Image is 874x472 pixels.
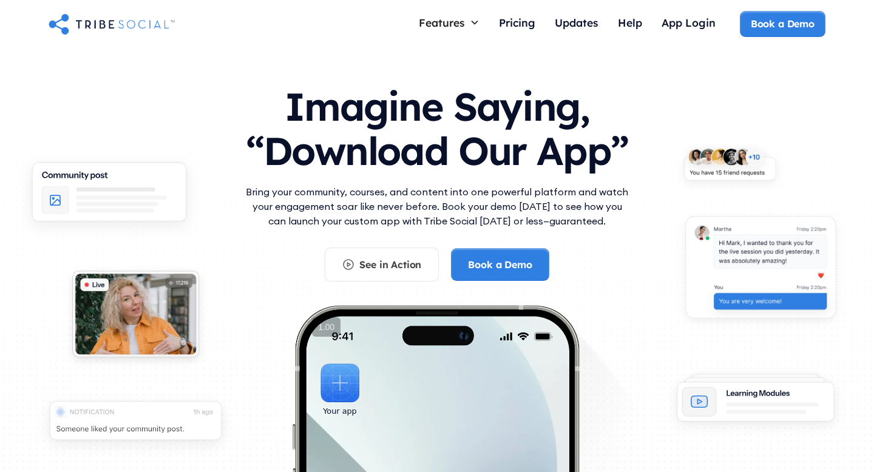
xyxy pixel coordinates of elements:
h1: Imagine Saying, “Download Our App” [243,72,631,180]
img: An illustration of New friends requests [673,140,787,194]
a: App Login [652,11,725,37]
div: Pricing [499,16,535,29]
p: Bring your community, courses, and content into one powerful platform and watch your engagement s... [243,184,631,228]
div: Features [419,16,465,29]
a: Pricing [489,11,545,37]
img: An illustration of Community Feed [18,152,201,240]
div: Help [618,16,642,29]
div: App Login [662,16,716,29]
div: Updates [555,16,598,29]
img: An illustration of Live video [61,263,210,371]
div: Your app [323,405,356,418]
img: An illustration of push notification [35,391,236,458]
a: Help [608,11,652,37]
a: Book a Demo [740,11,825,36]
div: Features [409,11,489,34]
img: An illustration of chat [673,207,848,334]
a: Book a Demo [451,248,549,281]
a: Updates [545,11,608,37]
img: An illustration of Learning Modules [664,366,847,438]
div: See in Action [359,258,421,271]
a: home [49,12,175,36]
a: See in Action [325,248,439,282]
